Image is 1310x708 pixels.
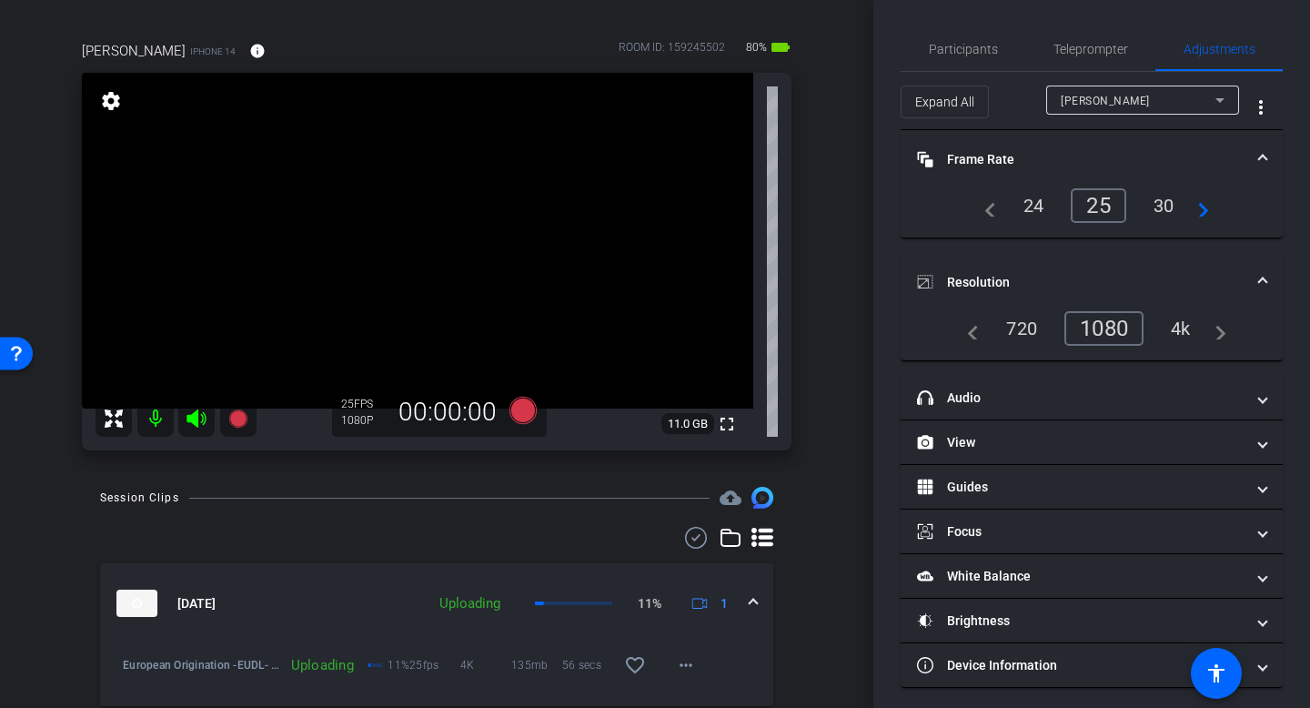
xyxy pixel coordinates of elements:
[100,563,773,643] mat-expansion-panel-header: thumb-nail[DATE]Uploading11%1
[562,656,613,674] span: 56 secs
[974,195,996,217] mat-icon: navigate_before
[98,90,124,112] mat-icon: settings
[1061,95,1150,107] span: [PERSON_NAME]
[123,656,282,674] span: European Origination -EUDL- - [PERSON_NAME]-[PERSON_NAME]-2025-10-01-12-40-24-690-0
[1071,188,1126,223] div: 25
[1140,190,1188,221] div: 30
[624,654,646,676] mat-icon: favorite_border
[388,656,409,674] p: 11%
[901,420,1283,464] mat-expansion-panel-header: View
[1064,311,1144,346] div: 1080
[116,590,157,617] img: thumb-nail
[901,510,1283,553] mat-expansion-panel-header: Focus
[638,594,661,613] p: 11%
[720,487,741,509] mat-icon: cloud_upload
[282,656,363,674] div: Uploading
[1204,318,1226,339] mat-icon: navigate_next
[917,273,1244,292] mat-panel-title: Resolution
[901,86,989,118] button: Expand All
[901,643,1283,687] mat-expansion-panel-header: Device Information
[993,313,1051,344] div: 720
[1157,313,1204,344] div: 4k
[430,593,509,614] div: Uploading
[511,656,562,674] span: 135mb
[957,318,979,339] mat-icon: navigate_before
[917,478,1244,497] mat-panel-title: Guides
[409,656,460,674] span: 25fps
[917,150,1244,169] mat-panel-title: Frame Rate
[720,594,728,613] span: 1
[100,489,179,507] div: Session Clips
[1205,662,1227,684] mat-icon: accessibility
[1187,195,1209,217] mat-icon: navigate_next
[619,39,725,66] div: ROOM ID: 159245502
[1184,43,1255,56] span: Adjustments
[770,36,791,58] mat-icon: battery_std
[341,413,387,428] div: 1080P
[929,43,998,56] span: Participants
[901,599,1283,642] mat-expansion-panel-header: Brightness
[82,41,186,61] span: [PERSON_NAME]
[901,376,1283,420] mat-expansion-panel-header: Audio
[743,33,770,62] span: 80%
[915,85,974,119] span: Expand All
[249,43,266,59] mat-icon: info
[354,398,373,410] span: FPS
[917,522,1244,541] mat-panel-title: Focus
[720,487,741,509] span: Destinations for your clips
[341,397,387,411] div: 25
[1250,96,1272,118] mat-icon: more_vert
[901,130,1283,188] mat-expansion-panel-header: Frame Rate
[917,433,1244,452] mat-panel-title: View
[901,554,1283,598] mat-expansion-panel-header: White Balance
[716,413,738,435] mat-icon: fullscreen
[917,612,1244,631] mat-panel-title: Brightness
[901,188,1283,238] div: Frame Rate
[387,397,509,428] div: 00:00:00
[100,643,773,706] div: thumb-nail[DATE]Uploading11%1
[190,45,236,58] span: iPhone 14
[1010,190,1058,221] div: 24
[661,413,714,435] span: 11.0 GB
[751,487,773,509] img: Session clips
[901,465,1283,509] mat-expansion-panel-header: Guides
[1239,86,1283,129] button: More Options for Adjustments Panel
[901,311,1283,360] div: Resolution
[460,656,511,674] span: 4K
[901,253,1283,311] mat-expansion-panel-header: Resolution
[917,567,1244,586] mat-panel-title: White Balance
[1053,43,1128,56] span: Teleprompter
[917,389,1244,408] mat-panel-title: Audio
[917,656,1244,675] mat-panel-title: Device Information
[177,594,216,613] span: [DATE]
[675,654,697,676] mat-icon: more_horiz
